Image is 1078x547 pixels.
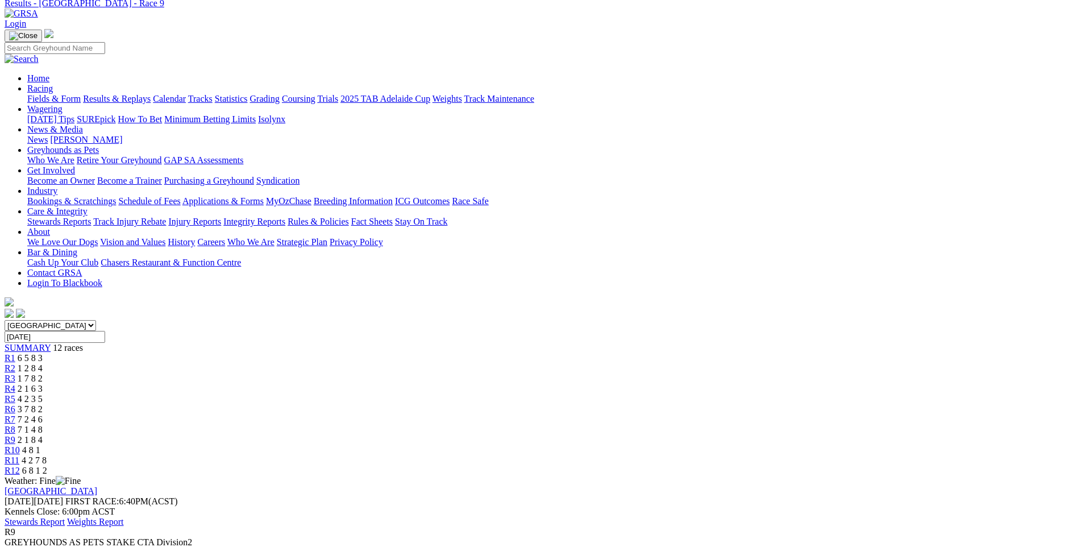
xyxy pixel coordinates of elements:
span: 1 2 8 4 [18,363,43,373]
span: Weather: Fine [5,476,81,486]
a: R5 [5,394,15,404]
a: Tracks [188,94,213,103]
img: facebook.svg [5,309,14,318]
a: About [27,227,50,237]
a: ICG Outcomes [395,196,449,206]
span: 7 2 4 6 [18,415,43,424]
button: Toggle navigation [5,30,42,42]
span: 3 7 8 2 [18,404,43,414]
a: Statistics [215,94,248,103]
span: 2 1 6 3 [18,384,43,393]
span: R4 [5,384,15,393]
a: Cash Up Your Club [27,258,98,267]
a: Who We Are [227,237,274,247]
a: Integrity Reports [223,217,285,226]
span: 2 1 8 4 [18,435,43,445]
div: Kennels Close: 6:00pm ACST [5,507,1073,517]
span: SUMMARY [5,343,51,353]
a: Retire Your Greyhound [77,155,162,165]
a: Racing [27,84,53,93]
span: R1 [5,353,15,363]
a: GAP SA Assessments [164,155,244,165]
a: How To Bet [118,114,163,124]
span: 6 5 8 3 [18,353,43,363]
a: Weights Report [67,517,124,527]
a: Rules & Policies [288,217,349,226]
a: [GEOGRAPHIC_DATA] [5,486,97,496]
span: [DATE] [5,496,63,506]
a: R10 [5,445,20,455]
img: Close [9,31,38,40]
a: MyOzChase [266,196,311,206]
span: 1 7 8 2 [18,374,43,383]
a: News & Media [27,125,83,134]
a: Schedule of Fees [118,196,180,206]
div: Get Involved [27,176,1073,186]
a: 2025 TAB Adelaide Cup [340,94,430,103]
div: About [27,237,1073,247]
input: Select date [5,331,105,343]
a: Calendar [153,94,186,103]
span: 12 races [53,343,83,353]
img: logo-grsa-white.png [44,29,53,38]
a: Chasers Restaurant & Function Centre [101,258,241,267]
a: Results & Replays [83,94,151,103]
span: FIRST RACE: [65,496,119,506]
a: Stewards Report [5,517,65,527]
a: History [168,237,195,247]
span: 4 2 3 5 [18,394,43,404]
a: Applications & Forms [182,196,264,206]
a: Trials [317,94,338,103]
span: 6:40PM(ACST) [65,496,178,506]
a: Wagering [27,104,63,114]
span: 7 1 4 8 [18,425,43,434]
a: Vision and Values [100,237,165,247]
img: twitter.svg [16,309,25,318]
a: Syndication [256,176,299,185]
div: Care & Integrity [27,217,1073,227]
div: Racing [27,94,1073,104]
div: News & Media [27,135,1073,145]
a: Grading [250,94,280,103]
a: R2 [5,363,15,373]
a: Stay On Track [395,217,447,226]
a: Careers [197,237,225,247]
a: Who We Are [27,155,74,165]
a: Coursing [282,94,315,103]
a: Contact GRSA [27,268,82,277]
a: R6 [5,404,15,414]
span: R3 [5,374,15,383]
a: R8 [5,425,15,434]
a: Stewards Reports [27,217,91,226]
img: logo-grsa-white.png [5,297,14,306]
a: Care & Integrity [27,206,88,216]
a: Fact Sheets [351,217,393,226]
a: Track Maintenance [464,94,534,103]
span: 4 2 7 8 [22,455,47,465]
a: Race Safe [452,196,488,206]
span: 4 8 1 [22,445,40,455]
a: Greyhounds as Pets [27,145,99,155]
a: SUREpick [77,114,115,124]
div: Greyhounds as Pets [27,155,1073,165]
a: R7 [5,415,15,424]
a: Isolynx [258,114,285,124]
a: Weights [432,94,462,103]
a: R9 [5,435,15,445]
a: R11 [5,455,19,465]
img: GRSA [5,9,38,19]
input: Search [5,42,105,54]
a: Login To Blackbook [27,278,102,288]
a: R12 [5,466,20,475]
a: Breeding Information [314,196,393,206]
a: Fields & Form [27,94,81,103]
div: Industry [27,196,1073,206]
